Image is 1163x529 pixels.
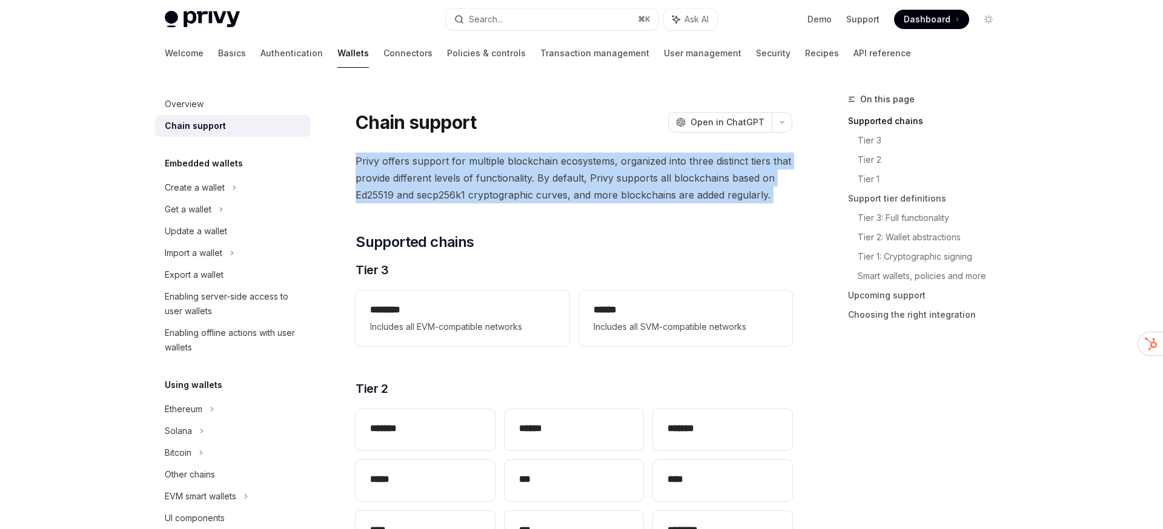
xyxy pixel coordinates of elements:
a: Tier 2: Wallet abstractions [858,228,1008,247]
span: Supported chains [356,232,474,252]
div: Search... [469,12,503,27]
span: Dashboard [904,13,950,25]
a: **** ***Includes all EVM-compatible networks [356,291,569,346]
button: Toggle dark mode [979,10,998,29]
div: Export a wallet [165,268,224,282]
a: Tier 3 [858,131,1008,150]
span: Tier 2 [356,380,388,397]
a: Dashboard [894,10,969,29]
a: Other chains [155,464,310,485]
h5: Embedded wallets [165,156,243,171]
div: Get a wallet [165,202,211,217]
a: Tier 1: Cryptographic signing [858,247,1008,266]
a: Tier 3: Full functionality [858,208,1008,228]
a: Support tier definitions [848,189,1008,208]
a: Update a wallet [155,220,310,242]
div: Ethereum [165,402,202,416]
a: Choosing the right integration [848,305,1008,324]
a: Tier 2 [858,150,1008,169]
div: Enabling offline actions with user wallets [165,326,303,355]
a: Welcome [165,39,204,68]
a: Chain support [155,115,310,137]
a: API reference [853,39,911,68]
a: Smart wallets, policies and more [858,266,1008,286]
span: Includes all EVM-compatible networks [370,320,554,334]
div: Overview [165,97,204,111]
a: Support [846,13,880,25]
span: On this page [860,92,915,107]
a: **** *Includes all SVM-compatible networks [579,291,792,346]
span: Tier 3 [356,261,388,278]
h5: Using wallets [165,378,222,392]
div: EVM smart wallets [165,489,236,504]
a: Basics [218,39,246,68]
img: light logo [165,11,240,28]
div: Bitcoin [165,445,191,460]
a: Upcoming support [848,286,1008,305]
span: Privy offers support for multiple blockchain ecosystems, organized into three distinct tiers that... [356,153,792,203]
div: Solana [165,424,192,438]
div: UI components [165,511,225,525]
a: User management [664,39,741,68]
div: Update a wallet [165,224,227,238]
span: Ask AI [684,13,709,25]
div: Enabling server-side access to user wallets [165,289,303,318]
div: Create a wallet [165,180,225,195]
button: Search...⌘K [446,8,658,30]
a: Authentication [260,39,323,68]
span: Open in ChatGPT [691,116,764,128]
button: Open in ChatGPT [668,112,772,133]
span: Includes all SVM-compatible networks [594,320,778,334]
a: UI components [155,507,310,529]
a: Demo [807,13,832,25]
a: Recipes [805,39,839,68]
div: Chain support [165,119,226,133]
div: Import a wallet [165,246,222,260]
a: Transaction management [540,39,649,68]
a: Connectors [383,39,432,68]
a: Policies & controls [447,39,526,68]
a: Export a wallet [155,264,310,286]
a: Enabling server-side access to user wallets [155,286,310,322]
h1: Chain support [356,111,476,133]
a: Wallets [337,39,369,68]
a: Overview [155,93,310,115]
a: Tier 1 [858,169,1008,189]
button: Ask AI [664,8,717,30]
a: Security [756,39,790,68]
span: ⌘ K [638,15,651,24]
a: Enabling offline actions with user wallets [155,322,310,358]
div: Other chains [165,467,215,482]
a: Supported chains [848,111,1008,131]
